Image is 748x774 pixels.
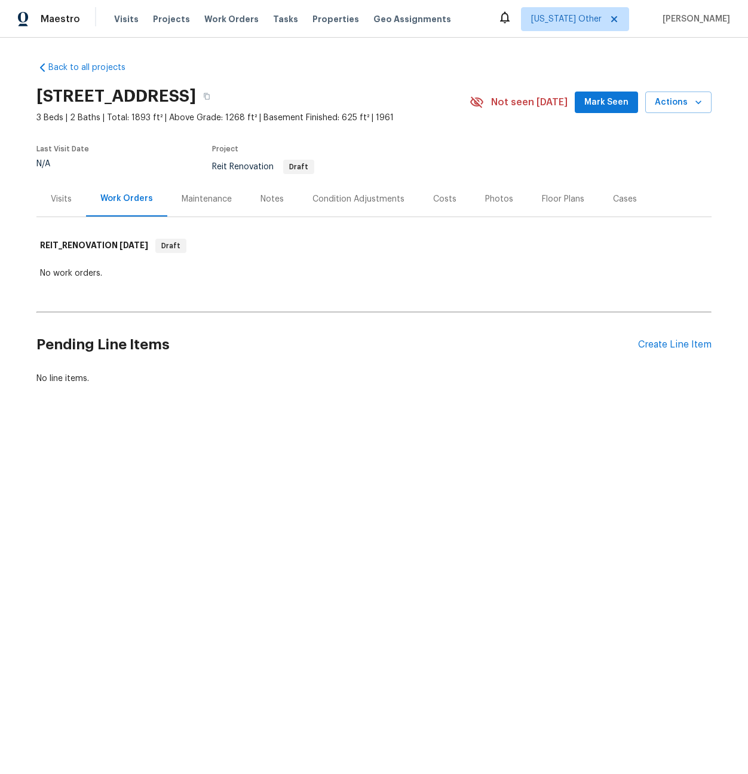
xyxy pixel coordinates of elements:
div: Photos [485,193,513,205]
div: Costs [433,193,456,205]
a: Back to all projects [36,62,151,74]
div: No line items. [36,373,712,385]
span: Not seen [DATE] [491,96,568,108]
button: Actions [645,92,712,114]
div: REIT_RENOVATION [DATE]Draft [36,227,712,265]
span: Reit Renovation [212,163,314,171]
span: Properties [312,13,359,25]
span: [US_STATE] Other [531,13,602,25]
span: Last Visit Date [36,145,89,153]
span: Actions [655,95,702,110]
div: Visits [51,193,72,205]
div: Create Line Item [638,339,712,351]
span: Work Orders [204,13,259,25]
div: Work Orders [100,193,153,205]
div: Maintenance [182,193,232,205]
h2: Pending Line Items [36,317,638,373]
button: Copy Address [196,86,217,107]
span: Project [212,145,238,153]
span: Mark Seen [584,95,629,110]
span: [DATE] [119,241,148,249]
span: Draft [157,240,185,252]
span: [PERSON_NAME] [658,13,730,25]
h2: [STREET_ADDRESS] [36,90,196,102]
div: N/A [36,160,89,168]
button: Mark Seen [575,92,638,114]
span: Tasks [273,15,298,23]
span: Projects [153,13,190,25]
span: 3 Beds | 2 Baths | Total: 1893 ft² | Above Grade: 1268 ft² | Basement Finished: 625 ft² | 1961 [36,112,470,124]
span: Maestro [41,13,80,25]
span: Draft [284,163,313,170]
div: Floor Plans [542,193,584,205]
div: No work orders. [40,267,708,279]
span: Visits [114,13,139,25]
div: Condition Adjustments [312,193,404,205]
h6: REIT_RENOVATION [40,239,148,253]
span: Geo Assignments [373,13,451,25]
div: Cases [613,193,637,205]
div: Notes [260,193,284,205]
